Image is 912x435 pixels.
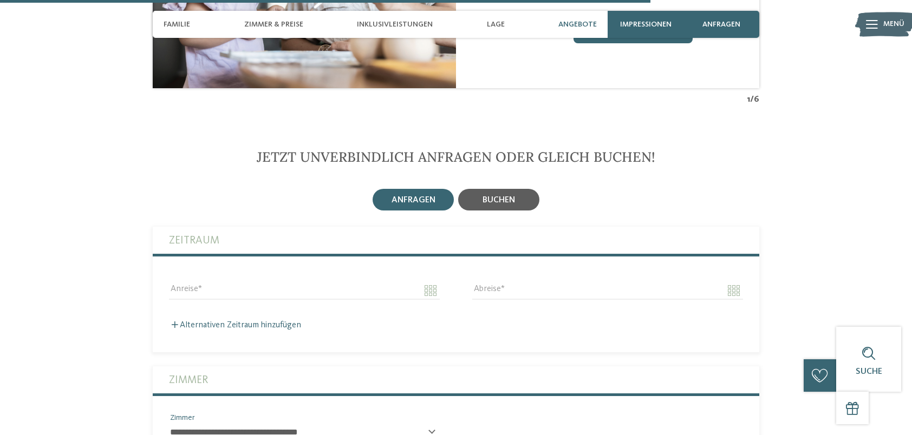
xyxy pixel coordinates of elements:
[558,20,597,29] span: Angebote
[169,366,743,393] label: Zimmer
[483,196,515,205] span: buchen
[702,20,740,29] span: anfragen
[487,20,505,29] span: Lage
[620,20,672,29] span: Impressionen
[392,196,435,205] span: anfragen
[357,20,433,29] span: Inklusivleistungen
[169,227,743,254] label: Zeitraum
[164,20,190,29] span: Familie
[169,321,301,329] label: Alternativen Zeitraum hinzufügen
[257,148,655,166] span: JETZT UNVERBINDLICH ANFRAGEN ODER GLEICH BUCHEN!
[456,187,542,213] a: buchen
[754,94,759,106] span: 6
[244,20,303,29] span: Zimmer & Preise
[750,94,754,106] span: /
[856,367,882,376] span: Suche
[747,94,750,106] span: 1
